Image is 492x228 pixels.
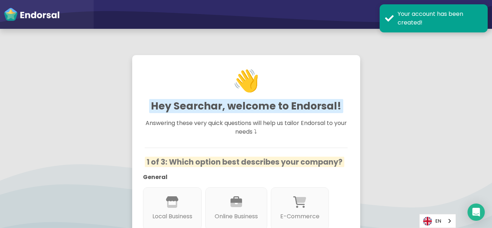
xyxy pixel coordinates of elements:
[419,214,456,228] aside: Language selected: English
[145,157,344,167] span: 1 of 3: Which option best describes your company?
[143,173,339,182] p: General
[4,7,60,22] img: endorsal-logo-white@2x.png
[145,42,348,119] h1: 👋
[419,214,456,228] div: Language
[420,214,456,228] a: EN
[280,212,319,221] p: E-Commerce
[398,10,482,27] div: Your account has been created!
[468,204,485,221] div: Open Intercom Messenger
[152,212,192,221] p: Local Business
[149,99,343,113] span: Hey Searchar, welcome to Endorsal!
[215,212,258,221] p: Online Business
[146,119,347,136] span: Answering these very quick questions will help us tailor Endorsal to your needs ⤵︎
